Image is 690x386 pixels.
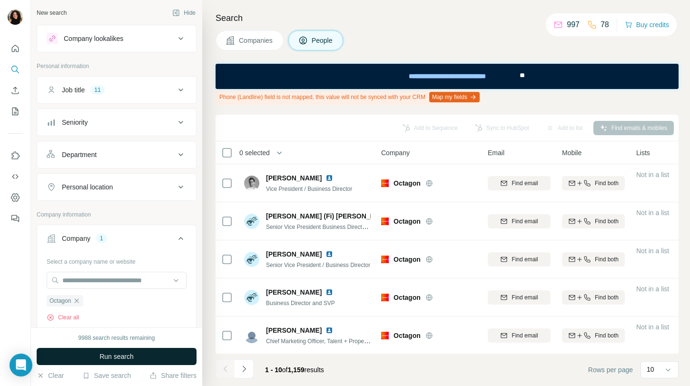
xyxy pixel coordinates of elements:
p: 997 [567,19,580,30]
span: 1 - 10 [265,366,282,374]
button: My lists [8,103,23,120]
span: Find email [512,293,538,302]
img: Avatar [8,10,23,25]
button: Department [37,143,196,166]
span: Not in a list [636,171,669,178]
span: results [265,366,324,374]
img: LinkedIn logo [325,288,333,296]
span: Not in a list [636,209,669,217]
img: Logo of Octagon [381,256,389,263]
button: Buy credits [625,18,669,31]
span: [PERSON_NAME] [266,173,322,183]
p: 10 [647,365,654,374]
span: 0 selected [239,148,270,158]
div: Company [62,234,90,243]
div: New search [37,9,67,17]
img: LinkedIn logo [325,174,333,182]
img: LinkedIn logo [325,327,333,334]
button: Save search [82,371,131,380]
span: Find both [595,331,619,340]
img: Logo of Octagon [381,332,389,339]
img: Avatar [244,176,259,191]
span: Not in a list [636,323,669,331]
div: 1 [96,234,107,243]
button: Use Surfe API [8,168,23,185]
span: Octagon [394,331,421,340]
button: Dashboard [8,189,23,206]
img: Avatar [244,290,259,305]
button: Job title11 [37,79,196,101]
button: Hide [166,6,202,20]
button: Search [8,61,23,78]
div: 11 [90,86,104,94]
button: Find both [562,214,625,228]
img: Avatar [244,252,259,267]
div: Seniority [62,118,88,127]
span: Business Director and SVP [266,300,335,307]
span: [PERSON_NAME] [266,287,322,297]
button: Find email [488,290,551,305]
span: Find both [595,179,619,188]
span: Email [488,148,504,158]
span: Companies [239,36,274,45]
span: Company [381,148,410,158]
div: Select a company name or website [47,254,187,266]
span: Find email [512,179,538,188]
button: Share filters [149,371,197,380]
button: Clear [37,371,64,380]
button: Find email [488,214,551,228]
span: Find both [595,217,619,226]
span: People [312,36,334,45]
span: Vice President / Business Director [266,186,352,192]
p: Personal information [37,62,197,70]
button: Run search [37,348,197,365]
div: Job title [62,85,85,95]
button: Find email [488,252,551,267]
button: Find both [562,328,625,343]
span: [PERSON_NAME] (Fi) [PERSON_NAME] [266,211,392,221]
img: Logo of Octagon [381,218,389,225]
span: Mobile [562,148,582,158]
span: Octagon [394,217,421,226]
button: Find both [562,290,625,305]
h4: Search [216,11,679,25]
img: Avatar [244,214,259,229]
span: Not in a list [636,247,669,255]
span: Find email [512,255,538,264]
div: Phone (Landline) field is not mapped, this value will not be synced with your CRM [216,89,482,105]
span: [PERSON_NAME] [266,326,322,335]
span: Chief Marketing Officer, Talent + Properties [266,337,375,345]
span: Find email [512,331,538,340]
span: 1,159 [288,366,305,374]
img: Avatar [244,328,259,343]
img: LinkedIn logo [325,250,333,258]
img: Logo of Octagon [381,294,389,301]
span: Find both [595,255,619,264]
span: Not in a list [636,285,669,293]
div: Open Intercom Messenger [10,354,32,376]
iframe: Banner [216,64,679,89]
span: [PERSON_NAME] [266,249,322,259]
div: Personal location [62,182,113,192]
button: Find both [562,176,625,190]
span: Find email [512,217,538,226]
span: Octagon [49,297,71,305]
button: Find both [562,252,625,267]
button: Clear all [47,313,79,322]
button: Enrich CSV [8,82,23,99]
button: Find email [488,176,551,190]
span: Rows per page [588,365,633,375]
span: Octagon [394,293,421,302]
button: Map my fields [429,92,480,102]
div: 9988 search results remaining [79,334,155,342]
button: Find email [488,328,551,343]
span: Senior Vice President / Business Director [266,262,370,268]
span: Find both [595,293,619,302]
span: Octagon [394,255,421,264]
span: of [282,366,288,374]
img: Logo of Octagon [381,179,389,187]
button: Seniority [37,111,196,134]
p: Company information [37,210,197,219]
div: Department [62,150,97,159]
